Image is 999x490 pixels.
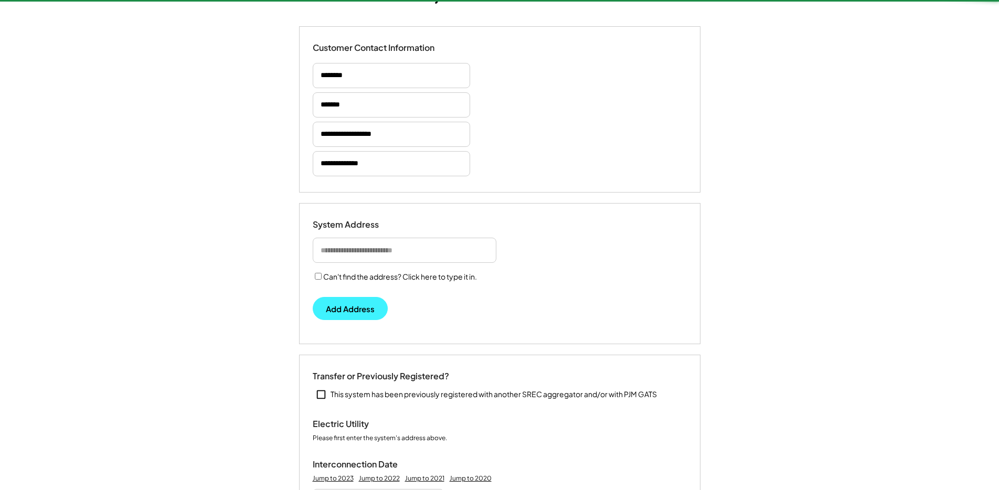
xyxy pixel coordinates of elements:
div: Electric Utility [313,419,418,430]
div: Interconnection Date [313,459,418,470]
div: Jump to 2021 [405,474,444,483]
div: Jump to 2020 [450,474,492,483]
div: Please first enter the system's address above. [313,434,447,443]
div: Jump to 2022 [359,474,400,483]
div: System Address [313,219,418,230]
button: Add Address [313,297,388,320]
div: This system has been previously registered with another SREC aggregator and/or with PJM GATS [331,389,657,400]
div: Jump to 2023 [313,474,354,483]
div: Transfer or Previously Registered? [313,371,449,382]
label: Can't find the address? Click here to type it in. [323,272,477,281]
div: Customer Contact Information [313,42,434,54]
